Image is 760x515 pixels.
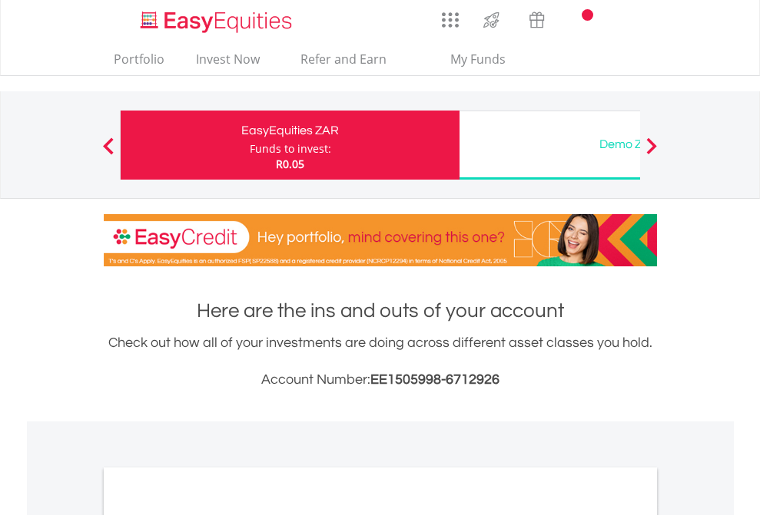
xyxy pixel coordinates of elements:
span: R0.05 [276,157,304,171]
button: Next [636,145,667,160]
img: EasyCredit Promotion Banner [104,214,657,266]
a: AppsGrid [432,4,469,28]
h3: Account Number: [104,369,657,391]
img: vouchers-v2.svg [524,8,549,32]
a: Vouchers [514,4,559,32]
img: thrive-v2.svg [479,8,504,32]
a: My Profile [638,4,677,38]
a: Refer and Earn [285,51,403,75]
span: My Funds [428,49,529,69]
img: EasyEquities_Logo.png [138,9,298,35]
span: Refer and Earn [300,51,387,68]
a: FAQ's and Support [599,4,638,35]
div: EasyEquities ZAR [130,120,450,141]
h1: Here are the ins and outs of your account [104,297,657,325]
div: Funds to invest: [250,141,331,157]
a: Notifications [559,4,599,35]
button: Previous [93,145,124,160]
a: Home page [134,4,298,35]
img: grid-menu-icon.svg [442,12,459,28]
a: Invest Now [190,51,266,75]
div: Check out how all of your investments are doing across different asset classes you hold. [104,332,657,391]
span: EE1505998-6712926 [370,372,499,387]
a: Portfolio [108,51,171,75]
